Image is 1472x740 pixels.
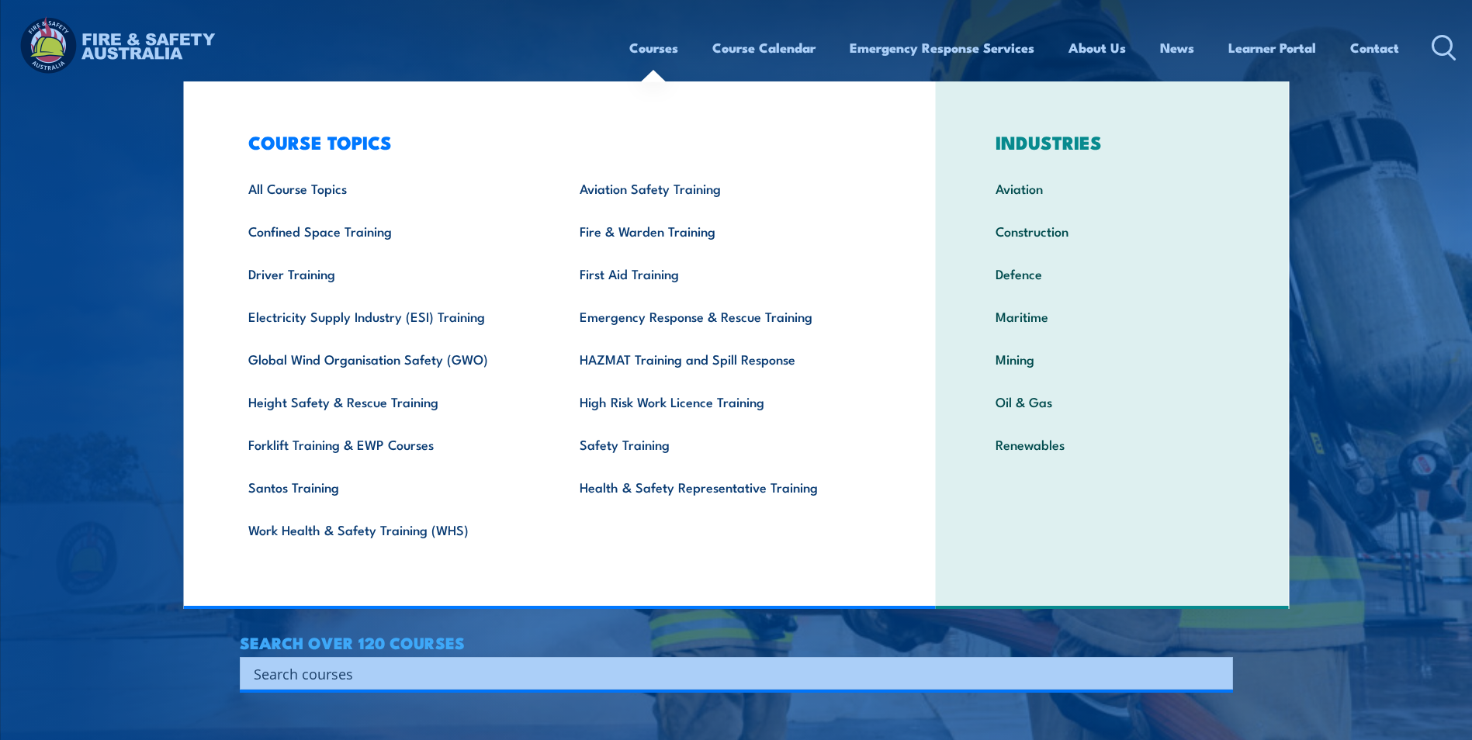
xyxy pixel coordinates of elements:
[224,252,556,295] a: Driver Training
[224,423,556,465] a: Forklift Training & EWP Courses
[972,337,1253,380] a: Mining
[556,465,887,508] a: Health & Safety Representative Training
[972,423,1253,465] a: Renewables
[556,380,887,423] a: High Risk Work Licence Training
[972,380,1253,423] a: Oil & Gas
[1206,662,1228,684] button: Search magnifier button
[556,252,887,295] a: First Aid Training
[556,295,887,337] a: Emergency Response & Rescue Training
[224,465,556,508] a: Santos Training
[972,167,1253,209] a: Aviation
[224,209,556,252] a: Confined Space Training
[850,27,1034,68] a: Emergency Response Services
[224,380,556,423] a: Height Safety & Rescue Training
[556,209,887,252] a: Fire & Warden Training
[556,423,887,465] a: Safety Training
[257,662,1202,684] form: Search form
[1160,27,1194,68] a: News
[556,167,887,209] a: Aviation Safety Training
[224,508,556,551] a: Work Health & Safety Training (WHS)
[712,27,816,68] a: Course Calendar
[224,337,556,380] a: Global Wind Organisation Safety (GWO)
[254,662,1199,685] input: Search input
[556,337,887,380] a: HAZMAT Training and Spill Response
[972,131,1253,153] h3: INDUSTRIES
[1228,27,1316,68] a: Learner Portal
[972,295,1253,337] a: Maritime
[224,167,556,209] a: All Course Topics
[224,131,887,153] h3: COURSE TOPICS
[972,209,1253,252] a: Construction
[629,27,678,68] a: Courses
[1350,27,1399,68] a: Contact
[972,252,1253,295] a: Defence
[224,295,556,337] a: Electricity Supply Industry (ESI) Training
[1068,27,1126,68] a: About Us
[240,634,1233,651] h4: SEARCH OVER 120 COURSES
